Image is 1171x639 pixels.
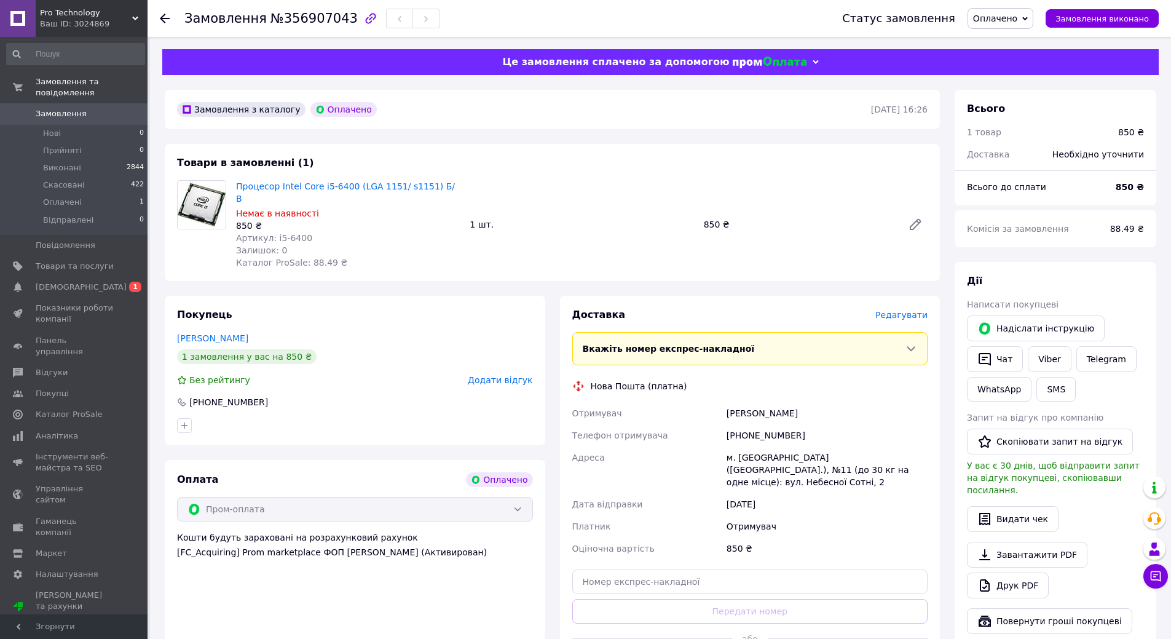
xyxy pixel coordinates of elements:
span: Отримувач [572,408,622,418]
span: Дата відправки [572,499,643,509]
div: Замовлення з каталогу [177,102,306,117]
a: Telegram [1076,346,1137,372]
a: [PERSON_NAME] [177,333,248,343]
div: [PHONE_NUMBER] [188,396,269,408]
span: Платник [572,522,611,531]
button: Повернути гроші покупцеві [967,608,1132,634]
input: Номер експрес-накладної [572,570,928,594]
span: Написати покупцеві [967,300,1059,309]
span: Гаманець компанії [36,516,114,538]
span: Всього до сплати [967,182,1046,192]
div: м. [GEOGRAPHIC_DATA] ([GEOGRAPHIC_DATA].), №11 (до 30 кг на одне місце): вул. Небесної Сотні, 2 [724,447,930,493]
span: Вкажіть номер експрес-накладної [583,344,755,354]
span: Без рейтингу [189,375,250,385]
span: У вас є 30 днів, щоб відправити запит на відгук покупцеві, скопіювавши посилання. [967,461,1140,495]
span: 1 [140,197,144,208]
span: Замовлення [184,11,267,26]
span: Редагувати [875,310,928,320]
span: [DEMOGRAPHIC_DATA] [36,282,127,293]
a: Процесор Intel Core i5-6400 (LGA 1151/ s1151) Б/В [236,181,455,204]
span: 0 [140,145,144,156]
span: Немає в наявності [236,208,319,218]
time: [DATE] 16:26 [871,105,928,114]
img: evopay logo [733,57,806,68]
div: [PHONE_NUMBER] [724,424,930,447]
button: Чат [967,346,1023,372]
span: Адреса [572,453,605,462]
span: Оплата [177,474,218,485]
span: Покупці [36,388,69,399]
span: Додати відгук [468,375,532,385]
div: Статус замовлення [842,12,955,25]
div: Нова Пошта (платна) [588,380,690,392]
button: Замовлення виконано [1046,9,1159,28]
span: Оплачені [43,197,82,208]
div: Prom топ [36,613,114,624]
span: Замовлення виконано [1055,14,1149,23]
div: [DATE] [724,493,930,515]
span: 1 товар [967,127,1001,137]
span: Pro Technology [40,7,132,18]
div: 1 замовлення у вас на 850 ₴ [177,349,317,364]
span: Відправлені [43,215,93,226]
span: Товари в замовленні (1) [177,157,314,169]
span: Оціночна вартість [572,544,655,554]
span: Товари та послуги [36,261,114,272]
span: Нові [43,128,61,139]
span: Всього [967,103,1005,114]
span: Інструменти веб-майстра та SEO [36,451,114,474]
button: SMS [1036,377,1076,402]
span: Телефон отримувача [572,431,668,440]
div: Оплачено [310,102,377,117]
span: 0 [140,128,144,139]
div: Кошти будуть зараховані на розрахунковий рахунок [177,531,533,558]
span: Це замовлення сплачено за допомогою [502,56,729,68]
span: 1 [129,282,141,292]
b: 850 ₴ [1116,182,1144,192]
span: Аналітика [36,431,78,442]
span: Дії [967,275,982,287]
button: Чат з покупцем [1143,564,1168,589]
div: [FC_Acquiring] Prom marketplace ФОП [PERSON_NAME] (Активирован) [177,546,533,558]
span: 88.49 ₴ [1110,224,1144,234]
a: Viber [1028,346,1071,372]
a: Редагувати [903,212,928,237]
button: Надіслати інструкцію [967,316,1105,341]
span: Замовлення та повідомлення [36,76,148,98]
div: 850 ₴ [724,538,930,560]
div: 1 шт. [465,216,698,233]
span: Показники роботи компанії [36,303,114,325]
div: Ваш ID: 3024869 [40,18,148,30]
span: Запит на відгук про компанію [967,413,1103,423]
div: Необхідно уточнити [1045,141,1151,168]
span: Прийняті [43,145,81,156]
span: Виконані [43,162,81,173]
span: Артикул: i5-6400 [236,233,312,243]
div: Оплачено [466,472,532,487]
div: Повернутися назад [160,12,170,25]
span: Покупець [177,309,232,320]
span: Комісія за замовлення [967,224,1069,234]
a: WhatsApp [967,377,1031,402]
span: №356907043 [270,11,358,26]
input: Пошук [6,43,145,65]
button: Скопіювати запит на відгук [967,429,1133,454]
img: Процесор Intel Core i5-6400 (LGA 1151/ s1151) Б/В [178,181,226,229]
span: Повідомлення [36,240,95,251]
a: Друк PDF [967,573,1049,598]
span: Замовлення [36,108,87,119]
span: Залишок: 0 [236,245,288,255]
span: Доставка [572,309,626,320]
span: Відгуки [36,367,68,378]
span: 422 [131,180,144,191]
span: Налаштування [36,569,98,580]
span: [PERSON_NAME] та рахунки [36,590,114,624]
span: Скасовані [43,180,85,191]
div: 850 ₴ [1118,126,1144,138]
span: Каталог ProSale [36,409,102,420]
span: Маркет [36,548,67,559]
span: 2844 [127,162,144,173]
span: 0 [140,215,144,226]
div: 850 ₴ [236,220,460,232]
span: Оплачено [973,14,1017,23]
